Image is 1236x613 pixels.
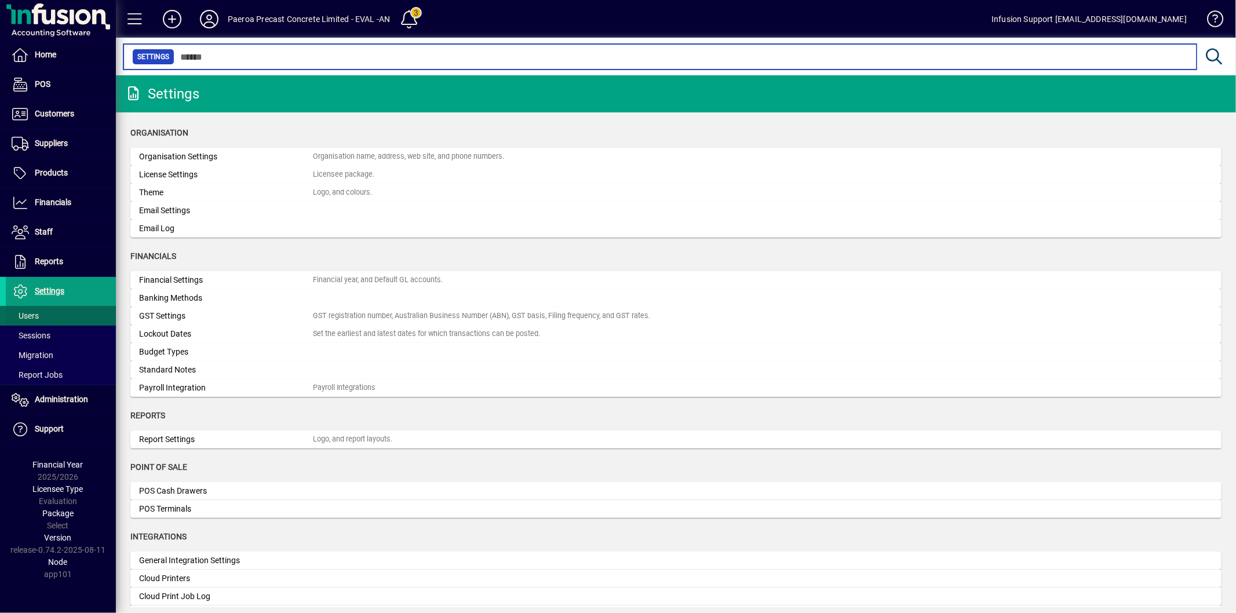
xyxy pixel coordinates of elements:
[6,41,116,70] a: Home
[139,590,313,603] div: Cloud Print Job Log
[130,128,188,137] span: Organisation
[139,503,313,515] div: POS Terminals
[130,552,1222,570] a: General Integration Settings
[139,485,313,497] div: POS Cash Drawers
[12,331,50,340] span: Sessions
[1198,2,1222,40] a: Knowledge Base
[33,460,83,469] span: Financial Year
[6,159,116,188] a: Products
[313,382,375,393] div: Payroll Integrations
[130,532,187,541] span: Integrations
[35,168,68,177] span: Products
[313,275,443,286] div: Financial year, and Default GL accounts.
[313,151,504,162] div: Organisation name, address, web site, and phone numbers.
[130,166,1222,184] a: License SettingsLicensee package.
[130,251,176,261] span: Financials
[130,462,187,472] span: Point of Sale
[130,570,1222,588] a: Cloud Printers
[130,588,1222,605] a: Cloud Print Job Log
[313,169,374,180] div: Licensee package.
[130,411,165,420] span: Reports
[125,85,199,103] div: Settings
[130,307,1222,325] a: GST SettingsGST registration number, Australian Business Number (ABN), GST basis, Filing frequenc...
[35,227,53,236] span: Staff
[991,10,1187,28] div: Infusion Support [EMAIL_ADDRESS][DOMAIN_NAME]
[139,364,313,376] div: Standard Notes
[130,202,1222,220] a: Email Settings
[228,10,390,28] div: Paeroa Precast Concrete Limited - EVAL -AN
[130,184,1222,202] a: ThemeLogo, and colours.
[6,247,116,276] a: Reports
[6,385,116,414] a: Administration
[35,79,50,89] span: POS
[130,430,1222,448] a: Report SettingsLogo, and report layouts.
[139,187,313,199] div: Theme
[12,370,63,380] span: Report Jobs
[35,138,68,148] span: Suppliers
[130,482,1222,500] a: POS Cash Drawers
[33,484,83,494] span: Licensee Type
[139,382,313,394] div: Payroll Integration
[6,100,116,129] a: Customers
[130,148,1222,166] a: Organisation SettingsOrganisation name, address, web site, and phone numbers.
[6,306,116,326] a: Users
[139,151,313,163] div: Organisation Settings
[313,311,650,322] div: GST registration number, Australian Business Number (ABN), GST basis, Filing frequency, and GST r...
[42,509,74,518] span: Package
[130,379,1222,397] a: Payroll IntegrationPayroll Integrations
[139,554,313,567] div: General Integration Settings
[6,70,116,99] a: POS
[313,329,540,340] div: Set the earliest and latest dates for which transactions can be posted.
[35,50,56,59] span: Home
[139,169,313,181] div: License Settings
[6,345,116,365] a: Migration
[313,187,372,198] div: Logo, and colours.
[35,198,71,207] span: Financials
[49,557,68,567] span: Node
[139,572,313,585] div: Cloud Printers
[130,343,1222,361] a: Budget Types
[6,326,116,345] a: Sessions
[139,433,313,446] div: Report Settings
[130,220,1222,238] a: Email Log
[139,205,313,217] div: Email Settings
[139,328,313,340] div: Lockout Dates
[139,292,313,304] div: Banking Methods
[130,500,1222,518] a: POS Terminals
[191,9,228,30] button: Profile
[130,271,1222,289] a: Financial SettingsFinancial year, and Default GL accounts.
[6,188,116,217] a: Financials
[45,533,72,542] span: Version
[139,222,313,235] div: Email Log
[137,51,169,63] span: Settings
[35,109,74,118] span: Customers
[130,361,1222,379] a: Standard Notes
[12,351,53,360] span: Migration
[130,289,1222,307] a: Banking Methods
[6,415,116,444] a: Support
[35,286,64,295] span: Settings
[35,257,63,266] span: Reports
[35,424,64,433] span: Support
[6,218,116,247] a: Staff
[313,434,392,445] div: Logo, and report layouts.
[139,310,313,322] div: GST Settings
[6,129,116,158] a: Suppliers
[154,9,191,30] button: Add
[6,365,116,385] a: Report Jobs
[139,274,313,286] div: Financial Settings
[139,346,313,358] div: Budget Types
[12,311,39,320] span: Users
[35,395,88,404] span: Administration
[130,325,1222,343] a: Lockout DatesSet the earliest and latest dates for which transactions can be posted.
